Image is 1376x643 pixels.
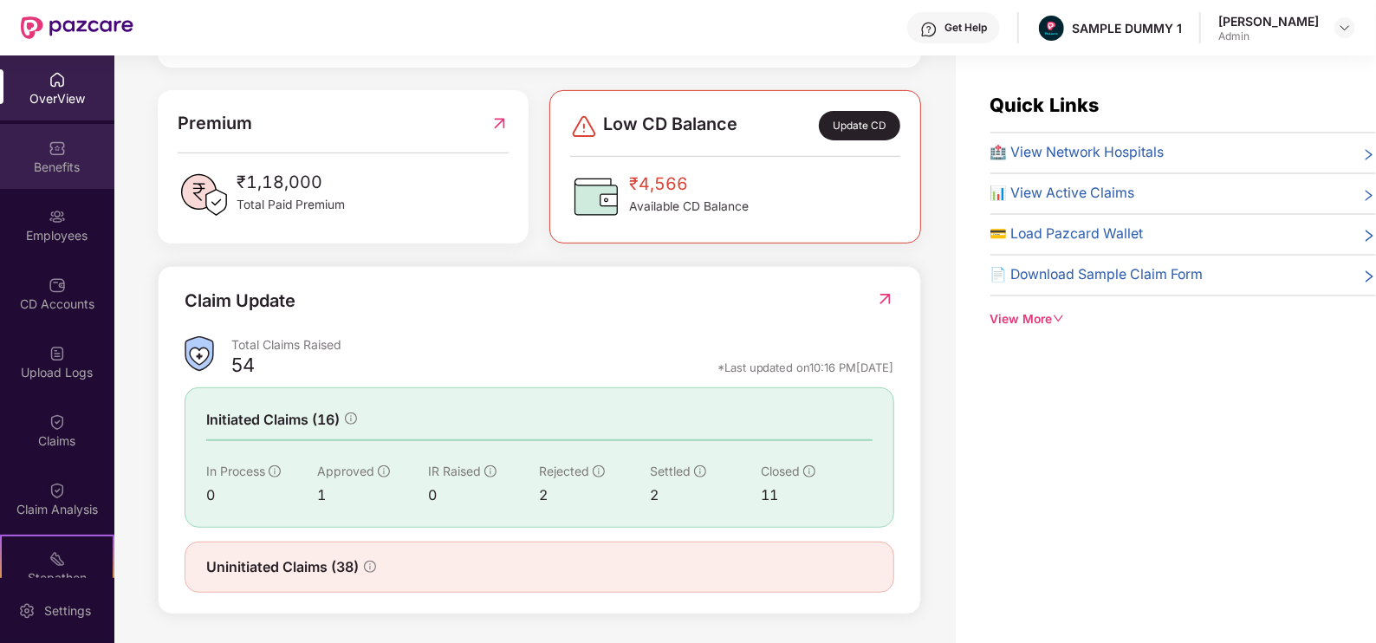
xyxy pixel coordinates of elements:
[990,94,1100,116] span: Quick Links
[570,171,622,223] img: CDBalanceIcon
[1053,313,1065,325] span: down
[990,264,1204,286] span: 📄 Download Sample Claim Form
[49,71,66,88] img: svg+xml;base64,PHN2ZyBpZD0iSG9tZSIgeG1sbnM9Imh0dHA6Ly93d3cudzMub3JnLzIwMDAvc3ZnIiB3aWR0aD0iMjAiIG...
[231,353,255,382] div: 54
[1218,13,1319,29] div: [PERSON_NAME]
[1218,29,1319,43] div: Admin
[206,484,317,506] div: 0
[650,484,761,506] div: 2
[39,602,96,620] div: Settings
[1039,16,1064,41] img: Pazcare_Alternative_logo-01-01.png
[206,556,359,578] span: Uninitiated Claims (38)
[178,110,252,137] span: Premium
[629,171,749,198] span: ₹4,566
[570,113,598,140] img: svg+xml;base64,PHN2ZyBpZD0iRGFuZ2VyLTMyeDMyIiB4bWxucz0iaHR0cDovL3d3dy53My5vcmcvMjAwMC9zdmciIHdpZH...
[206,409,340,431] span: Initiated Claims (16)
[876,290,894,308] img: RedirectIcon
[694,465,706,477] span: info-circle
[237,169,345,196] span: ₹1,18,000
[761,484,872,506] div: 11
[593,465,605,477] span: info-circle
[629,198,749,217] span: Available CD Balance
[364,561,376,573] span: info-circle
[269,465,281,477] span: info-circle
[345,412,357,425] span: info-circle
[1338,21,1352,35] img: svg+xml;base64,PHN2ZyBpZD0iRHJvcGRvd24tMzJ4MzIiIHhtbG5zPSJodHRwOi8vd3d3LnczLm9yZy8yMDAwL3N2ZyIgd2...
[803,465,815,477] span: info-circle
[428,464,481,478] span: IR Raised
[1072,20,1182,36] div: SAMPLE DUMMY 1
[920,21,938,38] img: svg+xml;base64,PHN2ZyBpZD0iSGVscC0zMngzMiIgeG1sbnM9Imh0dHA6Ly93d3cudzMub3JnLzIwMDAvc3ZnIiB3aWR0aD...
[21,16,133,39] img: New Pazcare Logo
[49,550,66,568] img: svg+xml;base64,PHN2ZyB4bWxucz0iaHR0cDovL3d3dy53My5vcmcvMjAwMC9zdmciIHdpZHRoPSIyMSIgaGVpZ2h0PSIyMC...
[18,602,36,620] img: svg+xml;base64,PHN2ZyBpZD0iU2V0dGluZy0yMHgyMCIgeG1sbnM9Imh0dHA6Ly93d3cudzMub3JnLzIwMDAvc3ZnIiB3aW...
[819,111,899,140] div: Update CD
[990,183,1135,205] span: 📊 View Active Claims
[990,310,1376,329] div: View More
[49,345,66,362] img: svg+xml;base64,PHN2ZyBpZD0iVXBsb2FkX0xvZ3MiIGRhdGEtbmFtZT0iVXBsb2FkIExvZ3MiIHhtbG5zPSJodHRwOi8vd3...
[49,276,66,294] img: svg+xml;base64,PHN2ZyBpZD0iQ0RfQWNjb3VudHMiIGRhdGEtbmFtZT0iQ0QgQWNjb3VudHMiIHhtbG5zPSJodHRwOi8vd3...
[717,360,894,375] div: *Last updated on 10:16 PM[DATE]
[539,484,650,506] div: 2
[378,465,390,477] span: info-circle
[990,224,1144,245] span: 💳 Load Pazcard Wallet
[49,413,66,431] img: svg+xml;base64,PHN2ZyBpZD0iQ2xhaW0iIHhtbG5zPSJodHRwOi8vd3d3LnczLm9yZy8yMDAwL3N2ZyIgd2lkdGg9IjIwIi...
[1362,268,1376,286] span: right
[49,208,66,225] img: svg+xml;base64,PHN2ZyBpZD0iRW1wbG95ZWVzIiB4bWxucz0iaHR0cDovL3d3dy53My5vcmcvMjAwMC9zdmciIHdpZHRoPS...
[185,288,295,315] div: Claim Update
[1362,186,1376,205] span: right
[1362,227,1376,245] span: right
[317,484,428,506] div: 1
[49,482,66,499] img: svg+xml;base64,PHN2ZyBpZD0iQ2xhaW0iIHhtbG5zPSJodHRwOi8vd3d3LnczLm9yZy8yMDAwL3N2ZyIgd2lkdGg9IjIwIi...
[185,336,214,372] img: ClaimsSummaryIcon
[650,464,691,478] span: Settled
[206,464,265,478] span: In Process
[761,464,800,478] span: Closed
[178,169,230,221] img: PaidPremiumIcon
[1362,146,1376,164] span: right
[539,464,589,478] span: Rejected
[49,140,66,157] img: svg+xml;base64,PHN2ZyBpZD0iQmVuZWZpdHMiIHhtbG5zPSJodHRwOi8vd3d3LnczLm9yZy8yMDAwL3N2ZyIgd2lkdGg9Ij...
[490,110,509,137] img: RedirectIcon
[603,111,737,140] span: Low CD Balance
[990,142,1165,164] span: 🏥 View Network Hospitals
[231,336,894,353] div: Total Claims Raised
[237,196,345,215] span: Total Paid Premium
[2,569,113,587] div: Stepathon
[317,464,374,478] span: Approved
[944,21,987,35] div: Get Help
[484,465,497,477] span: info-circle
[428,484,539,506] div: 0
